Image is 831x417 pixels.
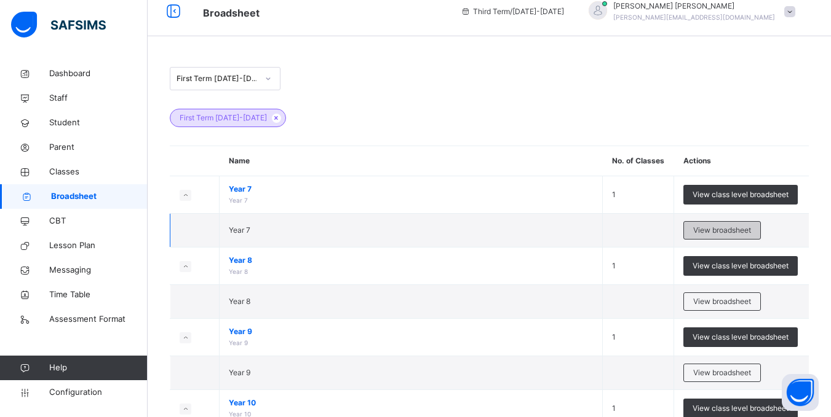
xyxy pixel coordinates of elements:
[576,1,801,23] div: AhmadAdam
[49,117,148,129] span: Student
[612,332,616,341] span: 1
[693,296,751,307] span: View broadsheet
[603,146,674,176] th: No. of Classes
[49,240,148,252] span: Lesson Plan
[683,185,798,195] a: View class level broadsheet
[229,368,250,377] span: Year 9
[229,255,593,266] span: Year 8
[612,261,616,270] span: 1
[683,328,798,337] a: View class level broadsheet
[220,146,603,176] th: Name
[229,225,250,235] span: Year 7
[49,264,148,276] span: Messaging
[693,367,751,378] span: View broadsheet
[49,215,148,227] span: CBT
[612,190,616,199] span: 1
[229,297,250,306] span: Year 8
[229,339,248,346] span: Year 9
[613,14,775,21] span: [PERSON_NAME][EMAIL_ADDRESS][DOMAIN_NAME]
[782,374,819,411] button: Open asap
[683,257,798,266] a: View class level broadsheet
[612,403,616,413] span: 1
[229,326,593,337] span: Year 9
[693,260,789,271] span: View class level broadsheet
[683,399,798,408] a: View class level broadsheet
[49,68,148,80] span: Dashboard
[180,112,267,123] span: First Term [DATE]-[DATE]
[49,289,148,301] span: Time Table
[229,397,593,408] span: Year 10
[49,386,147,399] span: Configuration
[693,332,789,343] span: View class level broadsheet
[229,184,593,195] span: Year 7
[683,293,761,302] a: View broadsheet
[49,141,148,154] span: Parent
[49,362,147,374] span: Help
[49,92,148,104] span: Staff
[177,73,258,84] div: First Term [DATE]-[DATE]
[49,313,148,325] span: Assessment Format
[203,7,260,19] span: Broadsheet
[683,364,761,373] a: View broadsheet
[51,190,148,203] span: Broadsheet
[693,189,789,200] span: View class level broadsheet
[683,222,761,231] a: View broadsheet
[613,1,775,12] span: [PERSON_NAME] [PERSON_NAME]
[461,6,564,17] span: session/term information
[674,146,809,176] th: Actions
[11,12,106,37] img: safsims
[693,225,751,236] span: View broadsheet
[693,403,789,414] span: View class level broadsheet
[49,166,148,178] span: Classes
[229,197,248,204] span: Year 7
[229,268,248,275] span: Year 8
